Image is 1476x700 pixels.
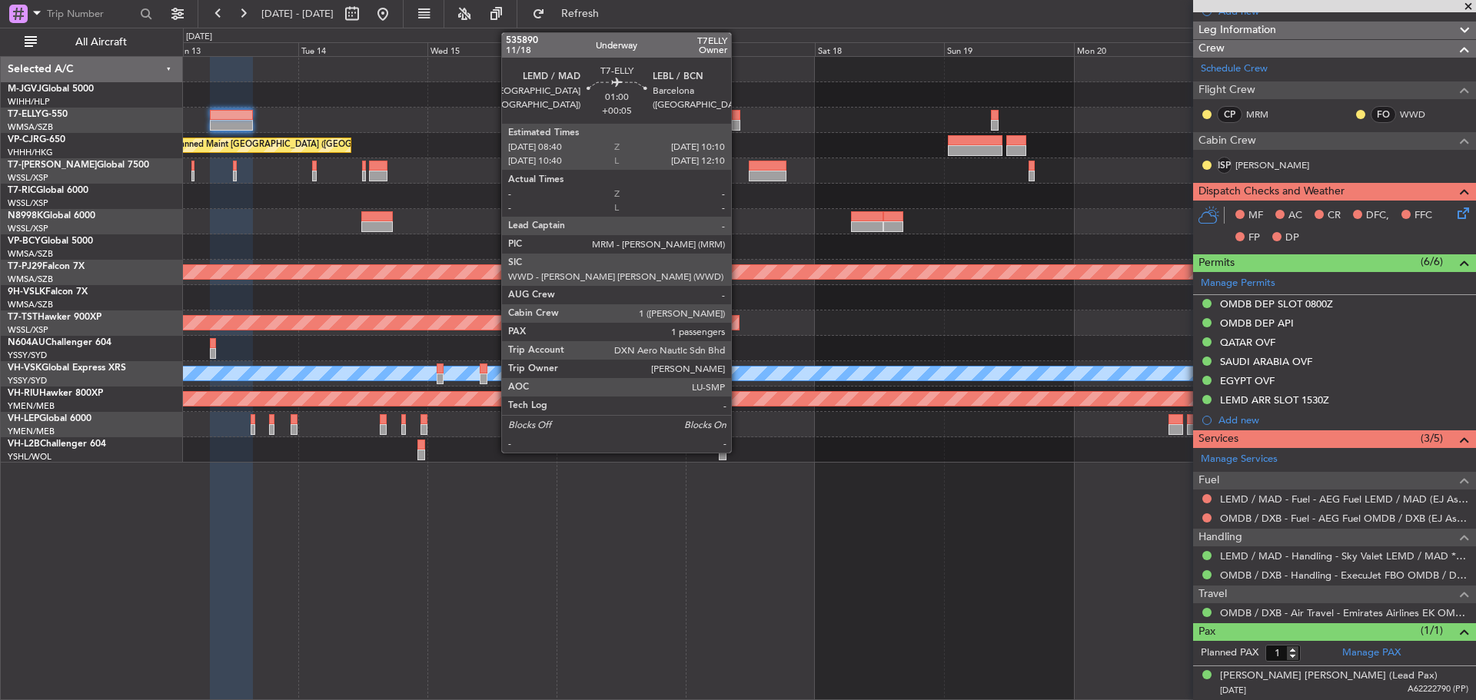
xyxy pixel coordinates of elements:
[1421,254,1443,270] span: (6/6)
[8,161,97,170] span: T7-[PERSON_NAME]
[1217,157,1232,174] div: ISP
[1220,393,1329,406] div: LEMD ARR SLOT 1530Z
[261,7,334,21] span: [DATE] - [DATE]
[8,135,39,144] span: VP-CJR
[1220,336,1275,349] div: QATAR OVF
[525,2,617,26] button: Refresh
[1217,106,1242,123] div: CP
[427,42,557,56] div: Wed 15
[1220,569,1468,582] a: OMDB / DXB - Handling - ExecuJet FBO OMDB / DXB
[8,172,48,184] a: WSSL/XSP
[8,274,53,285] a: WMSA/SZB
[8,299,53,310] a: WMSA/SZB
[1220,493,1468,506] a: LEMD / MAD - Fuel - AEG Fuel LEMD / MAD (EJ Asia Only)
[8,186,36,195] span: T7-RIC
[1220,606,1468,619] a: OMDB / DXB - Air Travel - Emirates Airlines EK OMDB / DXB
[8,338,45,347] span: N604AU
[1220,317,1294,330] div: OMDB DEP API
[8,223,48,234] a: WSSL/XSP
[1220,355,1312,368] div: SAUDI ARABIA OVF
[8,451,52,463] a: YSHL/WOL
[8,324,48,336] a: WSSL/XSP
[8,414,91,423] a: VH-LEPGlobal 6000
[8,85,42,94] span: M-JGVJ
[8,400,55,412] a: YMEN/MEB
[8,313,101,322] a: T7-TSTHawker 900XP
[8,313,38,322] span: T7-TST
[1408,683,1468,696] span: A62222790 (PP)
[1220,685,1246,696] span: [DATE]
[1371,106,1396,123] div: FO
[8,147,53,158] a: VHHH/HKG
[8,110,42,119] span: T7-ELLY
[8,211,43,221] span: N8998K
[1342,645,1401,661] a: Manage PAX
[186,31,212,44] div: [DATE]
[8,186,88,195] a: T7-RICGlobal 6000
[1246,108,1281,121] a: MRM
[1220,374,1275,387] div: EGYPT OVF
[1198,254,1235,272] span: Permits
[1201,61,1268,77] a: Schedule Crew
[1248,208,1263,224] span: MF
[47,2,135,25] input: Trip Number
[1218,413,1468,426] div: Add new
[1220,668,1438,684] div: [PERSON_NAME] [PERSON_NAME] (Lead Pax)
[1198,430,1238,448] span: Services
[1414,208,1432,224] span: FFC
[8,96,50,108] a: WIHH/HLP
[1421,430,1443,446] span: (3/5)
[8,350,47,361] a: YSSY/SYD
[1198,132,1256,150] span: Cabin Crew
[1201,452,1278,467] a: Manage Services
[557,42,686,56] div: Thu 16
[1366,208,1389,224] span: DFC,
[8,211,95,221] a: N8998KGlobal 6000
[8,161,149,170] a: T7-[PERSON_NAME]Global 7500
[1288,208,1302,224] span: AC
[8,287,45,297] span: 9H-VSLK
[8,237,93,246] a: VP-BCYGlobal 5000
[1220,297,1333,310] div: OMDB DEP SLOT 0800Z
[8,389,103,398] a: VH-RIUHawker 800XP
[168,42,298,56] div: Mon 13
[1198,22,1276,39] span: Leg Information
[298,42,427,56] div: Tue 14
[944,42,1073,56] div: Sun 19
[8,121,53,133] a: WMSA/SZB
[1328,208,1341,224] span: CR
[8,237,41,246] span: VP-BCY
[1198,623,1215,641] span: Pax
[1285,231,1299,246] span: DP
[8,248,53,260] a: WMSA/SZB
[8,262,42,271] span: T7-PJ29
[8,426,55,437] a: YMEN/MEB
[815,42,944,56] div: Sat 18
[1220,512,1468,525] a: OMDB / DXB - Fuel - AEG Fuel OMDB / DXB (EJ Asia Only)
[1235,158,1309,172] a: [PERSON_NAME]
[1220,549,1468,562] a: LEMD / MAD - Handling - Sky Valet LEMD / MAD **MY HANDLING**
[1248,231,1260,246] span: FP
[1421,622,1443,639] span: (1/1)
[8,262,85,271] a: T7-PJ29Falcon 7X
[40,37,162,48] span: All Aircraft
[17,30,167,55] button: All Aircraft
[686,42,815,56] div: Fri 17
[8,440,40,449] span: VH-L2B
[8,414,39,423] span: VH-LEP
[8,440,106,449] a: VH-L2BChallenger 604
[1198,81,1255,99] span: Flight Crew
[1198,183,1345,201] span: Dispatch Checks and Weather
[8,389,39,398] span: VH-RIU
[8,110,68,119] a: T7-ELLYG-550
[1198,529,1242,546] span: Handling
[1201,645,1258,661] label: Planned PAX
[8,338,111,347] a: N604AUChallenger 604
[8,375,47,386] a: YSSY/SYD
[1198,40,1225,58] span: Crew
[1201,276,1275,291] a: Manage Permits
[1198,472,1219,489] span: Fuel
[1198,586,1227,603] span: Travel
[1074,42,1203,56] div: Mon 20
[8,135,65,144] a: VP-CJRG-650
